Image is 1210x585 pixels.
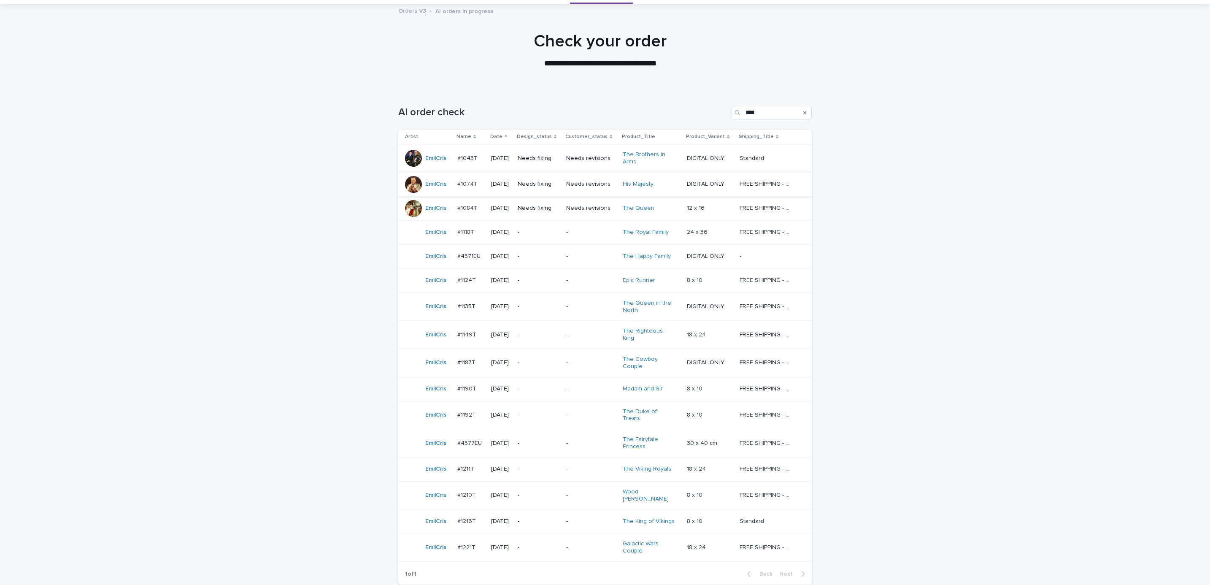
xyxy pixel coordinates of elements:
p: - [566,440,616,447]
a: Madam and Sir [623,385,663,393]
p: - [566,544,616,551]
p: FREE SHIPPING - preview in 1-2 business days, after your approval delivery will take 5-10 b.d. [740,179,794,188]
button: Back [740,570,776,578]
p: #1192T [457,410,478,419]
p: - [566,331,616,339]
tr: EmilCris #4577EU#4577EU [DATE]--The Fairytale Princess 30 x 40 cm30 x 40 cm FREE SHIPPING - previ... [398,429,812,458]
tr: EmilCris #1135T#1135T [DATE]--The Queen in the North DIGITAL ONLYDIGITAL ONLY FREE SHIPPING - pre... [398,292,812,321]
p: - [566,385,616,393]
p: FREE SHIPPING - preview in 1-2 business days, after your approval delivery will take 5-10 b.d. [740,301,794,310]
tr: EmilCris #1216T#1216T [DATE]--The King of Vikings 8 x 108 x 10 StandardStandard [398,509,812,534]
a: The Brothers in Arms [623,151,675,165]
a: The Righteous King [623,328,675,342]
p: #1216T [457,516,478,525]
p: [DATE] [491,359,511,366]
a: The Duke of Treats [623,408,675,422]
p: FREE SHIPPING - preview in 1-2 business days, after your approval delivery will take 5-10 b.d. [740,275,794,284]
p: - [518,518,559,525]
p: [DATE] [491,205,511,212]
p: - [518,277,559,284]
p: DIGITAL ONLY [687,251,726,260]
p: FREE SHIPPING - preview in 1-2 business days, after your approval delivery will take 5-10 b.d. [740,464,794,473]
tr: EmilCris #1192T#1192T [DATE]--The Duke of Treats 8 x 108 x 10 FREE SHIPPING - preview in 1-2 busi... [398,401,812,429]
p: [DATE] [491,181,511,188]
p: - [566,253,616,260]
p: 30 x 40 cm [687,438,719,447]
a: Wood [PERSON_NAME] [623,488,675,503]
tr: EmilCris #4571EU#4571EU [DATE]--The Happy Family DIGITAL ONLYDIGITAL ONLY -- [398,244,812,268]
p: DIGITAL ONLY [687,179,726,188]
a: EmilCris [425,331,446,339]
p: 1 of 1 [398,564,423,585]
p: [DATE] [491,277,511,284]
p: - [518,412,559,419]
p: [DATE] [491,253,511,260]
a: The Royal Family [623,229,669,236]
p: - [518,466,559,473]
p: FREE SHIPPING - preview in 1-2 business days, after your approval delivery will take 5-10 b.d. [740,410,794,419]
p: Needs revisions [566,181,616,188]
p: [DATE] [491,518,511,525]
h1: AI order check [398,106,728,119]
a: EmilCris [425,359,446,366]
p: - [518,303,559,310]
a: EmilCris [425,277,446,284]
input: Search [732,106,812,119]
p: [DATE] [491,544,511,551]
a: EmilCris [425,412,446,419]
p: - [518,440,559,447]
span: Back [754,571,772,577]
p: #1211T [457,464,476,473]
p: Standard [740,153,766,162]
a: The Queen [623,205,654,212]
tr: EmilCris #1074T#1074T [DATE]Needs fixingNeeds revisionsHis Majesty DIGITAL ONLYDIGITAL ONLY FREE ... [398,172,812,196]
p: - [518,544,559,551]
p: Needs fixing [518,155,559,162]
a: EmilCris [425,466,446,473]
p: #1221T [457,542,477,551]
p: FREE SHIPPING - preview in 1-2 business days, after your approval delivery will take 5-10 b.d. [740,490,794,499]
p: FREE SHIPPING - preview in 1-2 business days, after your approval delivery will take 5-10 b.d. [740,227,794,236]
p: 8 x 10 [687,275,704,284]
p: AI orders in progress [435,6,493,15]
a: EmilCris [425,181,446,188]
a: EmilCris [425,205,446,212]
p: - [566,412,616,419]
span: Next [779,571,798,577]
p: FREE SHIPPING - preview in 1-2 business days, after your approval delivery will take 5-10 b.d. [740,203,794,212]
a: The Viking Royals [623,466,671,473]
a: EmilCris [425,229,446,236]
p: #1135T [457,301,477,310]
p: #1190T [457,384,478,393]
p: 8 x 10 [687,384,704,393]
p: 18 x 24 [687,542,708,551]
p: 18 x 24 [687,464,708,473]
a: His Majesty [623,181,654,188]
tr: EmilCris #1149T#1149T [DATE]--The Righteous King 18 x 2418 x 24 FREE SHIPPING - preview in 1-2 bu... [398,321,812,349]
p: 18 x 24 [687,330,708,339]
p: FREE SHIPPING - preview in 1-2 business days, after your approval delivery will take 5-10 b.d. [740,357,794,366]
p: - [518,492,559,499]
p: [DATE] [491,466,511,473]
p: 8 x 10 [687,410,704,419]
p: - [566,303,616,310]
a: The Queen in the North [623,300,675,314]
tr: EmilCris #1043T#1043T [DATE]Needs fixingNeeds revisionsThe Brothers in Arms DIGITAL ONLYDIGITAL O... [398,144,812,173]
p: 12 x 16 [687,203,706,212]
p: FREE SHIPPING - preview in 1-2 business days, after your approval delivery will take 5-10 b.d. [740,330,794,339]
p: Shipping_Title [739,132,774,141]
p: #1084T [457,203,479,212]
p: [DATE] [491,155,511,162]
tr: EmilCris #1084T#1084T [DATE]Needs fixingNeeds revisionsThe Queen 12 x 1612 x 16 FREE SHIPPING - p... [398,196,812,220]
p: 24 x 36 [687,227,709,236]
p: Customer_status [565,132,608,141]
tr: EmilCris #1211T#1211T [DATE]--The Viking Royals 18 x 2418 x 24 FREE SHIPPING - preview in 1-2 bus... [398,457,812,481]
p: FREE SHIPPING - preview in 1-2 business days, after your approval delivery will take 5-10 busines... [740,438,794,447]
p: - [518,253,559,260]
p: Needs fixing [518,205,559,212]
a: The King of Vikings [623,518,675,525]
tr: EmilCris #1124T#1124T [DATE]--Epic Runner 8 x 108 x 10 FREE SHIPPING - preview in 1-2 business da... [398,268,812,292]
p: [DATE] [491,492,511,499]
p: - [518,385,559,393]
